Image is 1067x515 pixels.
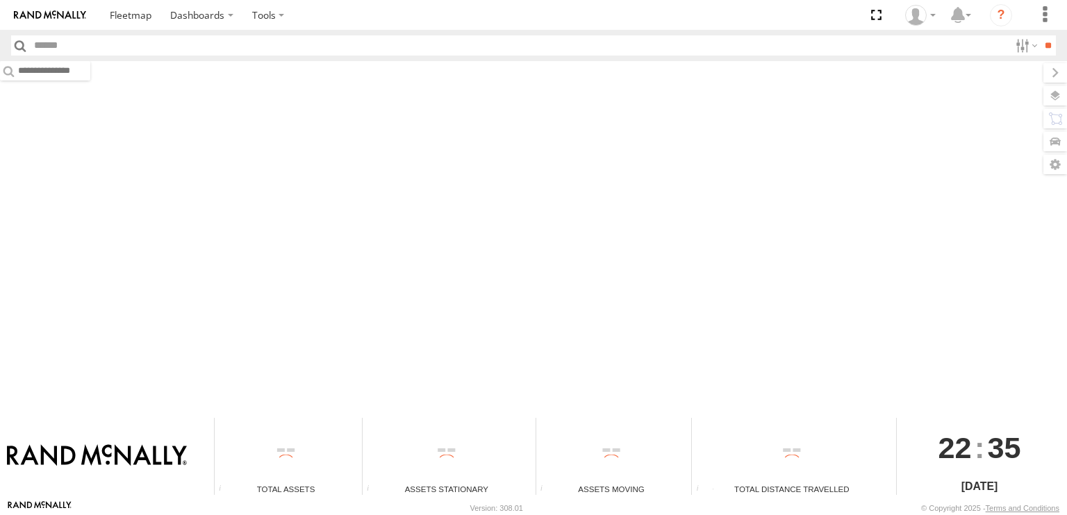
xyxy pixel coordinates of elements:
div: Assets Stationary [363,483,530,495]
label: Search Filter Options [1010,35,1040,56]
div: Total number of Enabled Assets [215,484,235,495]
a: Terms and Conditions [986,504,1059,512]
div: Assets Moving [536,483,687,495]
img: rand-logo.svg [14,10,86,20]
label: Map Settings [1043,155,1067,174]
a: Visit our Website [8,501,72,515]
div: Total Distance Travelled [692,483,891,495]
div: : [897,418,1061,478]
div: Total distance travelled by all assets within specified date range and applied filters [692,484,713,495]
img: Rand McNally [7,444,187,468]
div: Valeo Dash [900,5,941,26]
div: [DATE] [897,478,1061,495]
div: Total number of assets current in transit. [536,484,557,495]
div: © Copyright 2025 - [921,504,1059,512]
span: 35 [988,418,1021,478]
div: Total number of assets current stationary. [363,484,383,495]
span: 22 [938,418,972,478]
div: Version: 308.01 [470,504,523,512]
div: Total Assets [215,483,357,495]
i: ? [990,4,1012,26]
